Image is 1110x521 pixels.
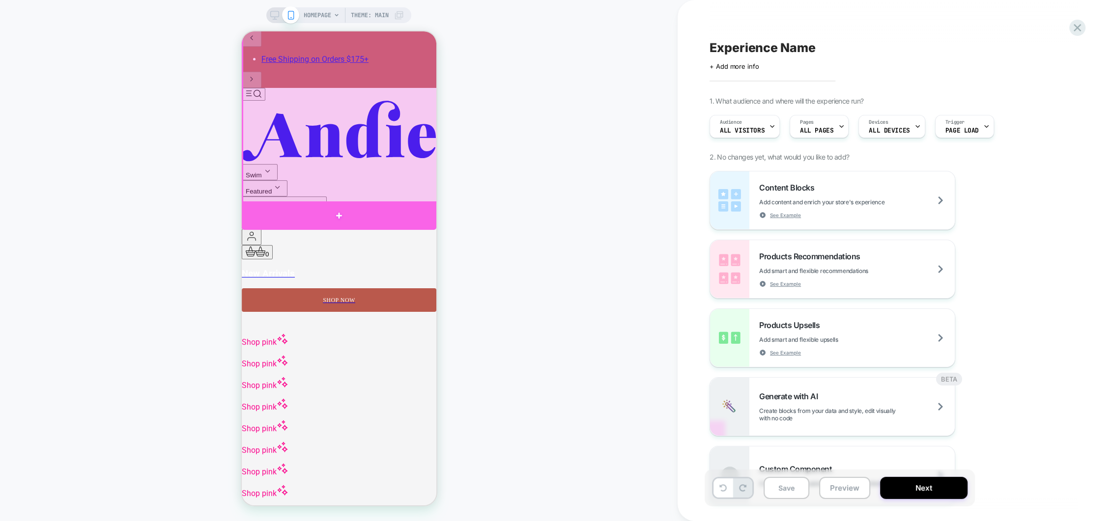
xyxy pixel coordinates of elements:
[819,477,870,499] button: Preview
[759,320,825,330] span: Products Upsells
[759,251,865,261] span: Products Recommendations
[759,198,934,206] span: Add content and enrich your store's experience
[304,7,331,23] span: HOMEPAGE
[24,219,27,226] span: 0
[945,119,965,126] span: Trigger
[770,212,801,219] span: See Example
[759,336,887,343] span: Add smart and flexible upsells
[764,477,809,499] button: Save
[800,127,833,134] span: ALL PAGES
[710,62,759,70] span: + Add more info
[710,97,863,105] span: 1. What audience and where will the experience run?
[770,349,801,356] span: See Example
[800,119,814,126] span: Pages
[351,7,389,23] span: Theme: MAIN
[880,477,968,499] button: Next
[869,119,888,126] span: Devices
[720,127,765,134] span: All Visitors
[720,119,742,126] span: Audience
[759,391,823,401] span: Generate with AI
[710,153,849,161] span: 2. No changes yet, what would you like to add?
[770,280,801,287] span: See Example
[936,373,962,385] div: BETA
[759,464,837,474] span: Custom Component
[710,40,815,55] span: Experience Name
[869,127,910,134] span: ALL DEVICES
[759,267,917,274] span: Add smart and flexible recommendations
[759,183,819,192] span: Content Blocks
[945,127,979,134] span: Page Load
[759,407,955,422] span: Create blocks from your data and style, edit visually with no code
